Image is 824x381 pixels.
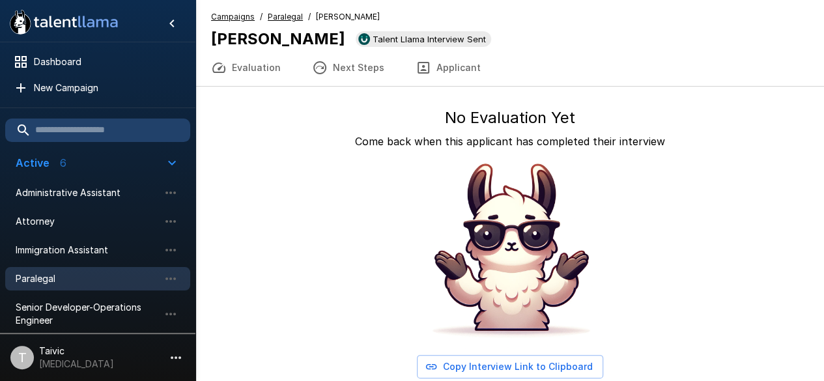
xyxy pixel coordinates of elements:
button: Next Steps [296,49,400,86]
u: Campaigns [211,12,255,21]
span: [PERSON_NAME] [316,10,380,23]
button: Applicant [400,49,496,86]
span: / [260,10,263,23]
span: / [308,10,311,23]
h5: No Evaluation Yet [445,107,575,128]
b: [PERSON_NAME] [211,29,345,48]
u: Paralegal [268,12,303,21]
span: Talent Llama Interview Sent [367,34,491,44]
p: Come back when this applicant has completed their interview [355,134,665,149]
button: Evaluation [195,49,296,86]
button: Copy Interview Link to Clipboard [417,355,603,379]
img: ukg_logo.jpeg [358,33,370,45]
div: View profile in UKG [356,31,491,47]
img: Animated document [412,154,608,350]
